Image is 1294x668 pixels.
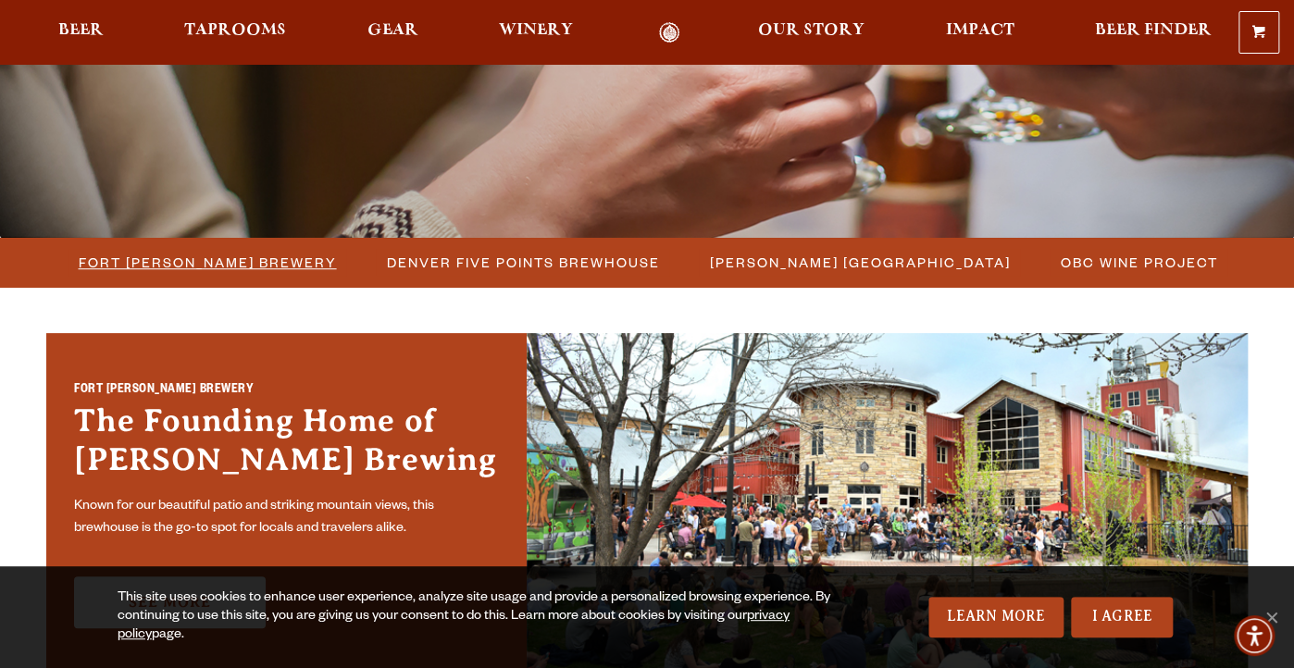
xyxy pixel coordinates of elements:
[118,589,839,645] div: This site uses cookies to enhance user experience, analyze site usage and provide a personalized ...
[118,610,790,643] a: privacy policy
[946,23,1014,38] span: Impact
[79,249,337,276] span: Fort [PERSON_NAME] Brewery
[758,23,865,38] span: Our Story
[46,22,116,43] a: Beer
[487,22,585,43] a: Winery
[710,249,1011,276] span: [PERSON_NAME] [GEOGRAPHIC_DATA]
[74,496,499,540] p: Known for our beautiful patio and striking mountain views, this brewhouse is the go-to spot for l...
[367,23,418,38] span: Gear
[1234,615,1275,656] div: Accessibility Menu
[928,597,1064,637] a: Learn More
[746,22,877,43] a: Our Story
[184,23,286,38] span: Taprooms
[1061,249,1218,276] span: OBC Wine Project
[58,23,104,38] span: Beer
[1071,597,1173,637] a: I Agree
[934,22,1026,43] a: Impact
[68,249,346,276] a: Fort [PERSON_NAME] Brewery
[1050,249,1227,276] a: OBC Wine Project
[172,22,298,43] a: Taprooms
[387,249,660,276] span: Denver Five Points Brewhouse
[1083,22,1224,43] a: Beer Finder
[1095,23,1212,38] span: Beer Finder
[499,23,573,38] span: Winery
[74,381,499,402] h2: Fort [PERSON_NAME] Brewery
[699,249,1020,276] a: [PERSON_NAME] [GEOGRAPHIC_DATA]
[355,22,430,43] a: Gear
[376,249,669,276] a: Denver Five Points Brewhouse
[635,22,704,43] a: Odell Home
[74,402,499,489] h3: The Founding Home of [PERSON_NAME] Brewing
